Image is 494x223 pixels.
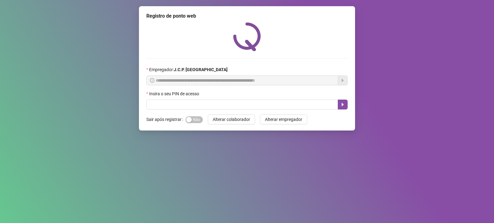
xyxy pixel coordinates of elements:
[233,22,261,51] img: QRPoint
[260,114,307,124] button: Alterar empregador
[146,90,203,97] label: Insira o seu PIN de acesso
[174,67,228,72] strong: J.C.P. [GEOGRAPHIC_DATA]
[146,12,348,20] div: Registro de ponto web
[149,66,228,73] span: Empregador :
[213,116,250,123] span: Alterar colaborador
[208,114,255,124] button: Alterar colaborador
[150,78,154,83] span: info-circle
[340,102,345,107] span: caret-right
[146,114,186,124] label: Sair após registrar
[265,116,302,123] span: Alterar empregador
